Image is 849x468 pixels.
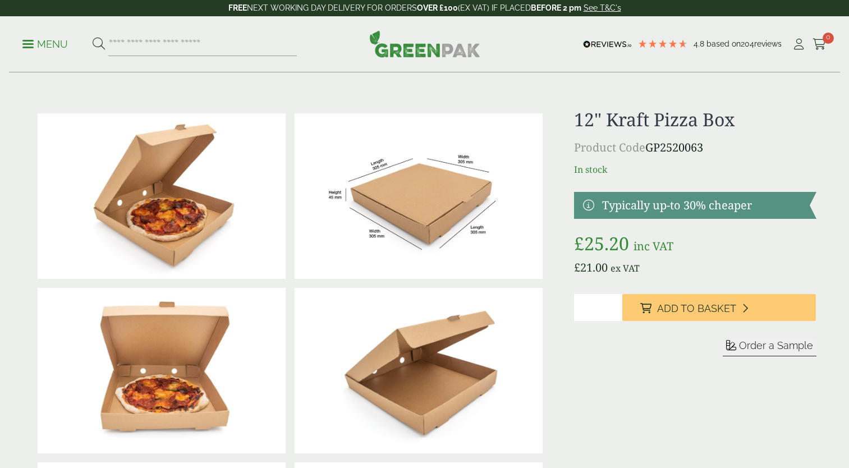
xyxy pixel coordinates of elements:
img: 12.6 [38,288,286,453]
span: 0 [823,33,834,44]
span: £ [574,260,580,275]
img: 12.5 [38,113,286,279]
span: ex VAT [611,262,640,274]
strong: BEFORE 2 pm [531,3,581,12]
img: 12.1 [295,288,543,453]
p: Menu [22,38,68,51]
a: Menu [22,38,68,49]
img: REVIEWS.io [583,40,632,48]
span: Product Code [574,140,645,155]
a: See T&C's [584,3,621,12]
bdi: 25.20 [574,231,629,255]
a: 0 [813,36,827,53]
img: GreenPak Supplies [369,30,480,57]
h1: 12" Kraft Pizza Box [574,109,816,130]
i: My Account [792,39,806,50]
span: reviews [754,39,782,48]
bdi: 21.00 [574,260,608,275]
span: £ [574,231,584,255]
p: In stock [574,163,816,176]
img: Pizza_12 [295,113,543,279]
strong: OVER £100 [417,3,458,12]
i: Cart [813,39,827,50]
button: Order a Sample [723,339,816,356]
span: 204 [741,39,754,48]
span: Add to Basket [657,302,736,315]
span: Based on [706,39,741,48]
span: Order a Sample [739,339,813,351]
div: 4.79 Stars [637,39,688,49]
strong: FREE [228,3,247,12]
p: GP2520063 [574,139,816,156]
button: Add to Basket [622,294,816,321]
span: 4.8 [694,39,706,48]
span: inc VAT [634,238,673,254]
